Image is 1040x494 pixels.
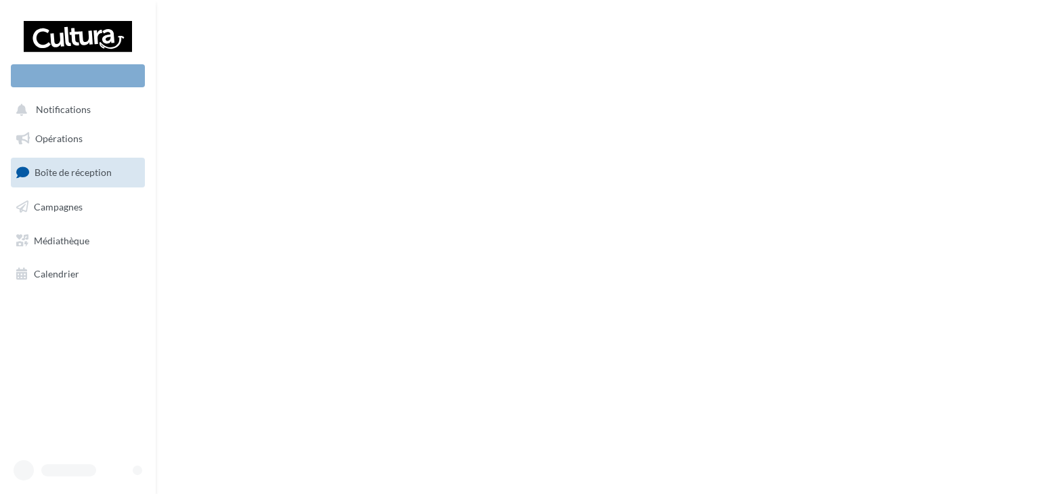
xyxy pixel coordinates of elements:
[34,268,79,279] span: Calendrier
[11,64,145,87] div: Nouvelle campagne
[34,201,83,212] span: Campagnes
[8,125,148,153] a: Opérations
[8,193,148,221] a: Campagnes
[35,133,83,144] span: Opérations
[8,260,148,288] a: Calendrier
[8,158,148,187] a: Boîte de réception
[35,166,112,178] span: Boîte de réception
[34,234,89,246] span: Médiathèque
[8,227,148,255] a: Médiathèque
[36,104,91,116] span: Notifications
